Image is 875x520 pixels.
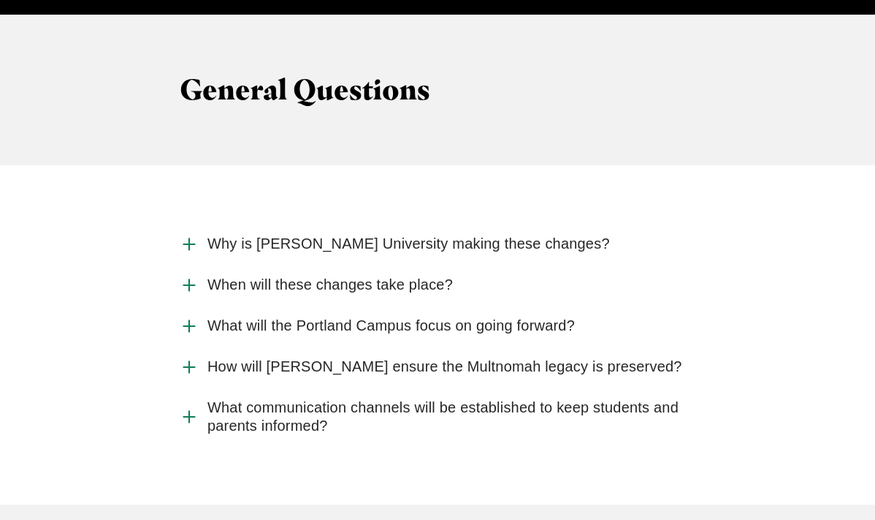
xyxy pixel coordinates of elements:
span: When will these changes take place? [207,276,453,294]
h3: General Questions [180,73,695,107]
span: What communication channels will be established to keep students and parents informed? [207,399,695,435]
span: How will [PERSON_NAME] ensure the Multnomah legacy is preserved? [207,358,682,376]
span: What will the Portland Campus focus on going forward? [207,317,575,335]
span: Why is [PERSON_NAME] University making these changes? [207,235,610,253]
